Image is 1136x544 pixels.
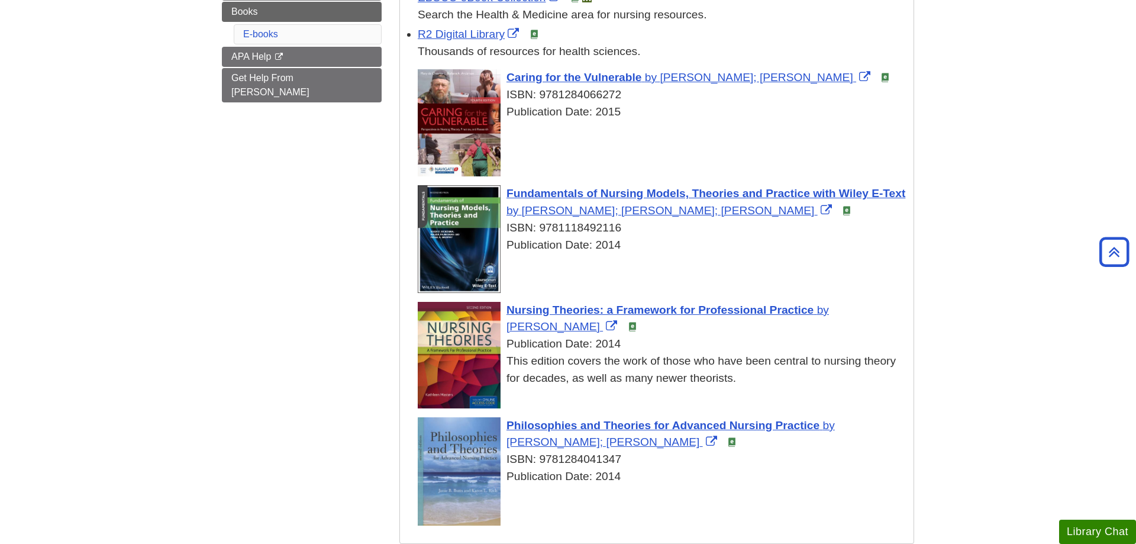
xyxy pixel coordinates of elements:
span: by [817,304,829,316]
a: Link opens in new window [506,304,829,333]
a: APA Help [222,47,382,67]
div: Publication Date: 2014 [418,336,908,353]
span: Books [231,7,257,17]
button: Library Chat [1059,520,1136,544]
a: Books [222,2,382,22]
div: Publication Date: 2015 [418,104,908,121]
span: [PERSON_NAME] [506,320,600,333]
div: ISBN: 9781118492116 [418,220,908,237]
a: E-books [243,29,278,39]
span: Get Help From [PERSON_NAME] [231,73,309,97]
span: Fundamentals of Nursing Models, Theories and Practice with Wiley E-Text [506,187,905,199]
a: Back to Top [1095,244,1133,260]
div: Publication Date: 2014 [418,468,908,485]
div: This edition covers the work of those who have been central to nursing theory for decades, as wel... [418,353,908,387]
span: Caring for the Vulnerable [506,71,642,83]
img: e-Book [880,73,890,82]
div: Thousands of resources for health sciences. [418,43,908,60]
span: APA Help [231,51,271,62]
a: Link opens in new window [418,28,522,40]
img: e-Book [842,206,851,215]
img: e-Book [628,322,637,331]
span: by [823,419,835,432]
a: Link opens in new window [506,419,835,449]
div: ISBN: 9781284066272 [418,86,908,104]
span: by [506,204,518,217]
span: [PERSON_NAME]; [PERSON_NAME] [660,71,853,83]
span: [PERSON_NAME]; [PERSON_NAME]; [PERSON_NAME] [522,204,815,217]
div: Search the Health & Medicine area for nursing resources. [418,7,908,24]
span: Nursing Theories: a Framework for Professional Practice [506,304,814,316]
span: [PERSON_NAME]; [PERSON_NAME] [506,436,699,448]
span: by [645,71,657,83]
img: e-Book [727,437,737,447]
a: Get Help From [PERSON_NAME] [222,68,382,102]
div: Publication Date: 2014 [418,237,908,254]
span: Philosophies and Theories for Advanced Nursing Practice [506,419,819,432]
div: ISBN: 9781284041347 [418,451,908,468]
a: Link opens in new window [506,71,873,83]
i: This link opens in a new window [274,53,284,61]
a: Link opens in new window [506,187,905,217]
img: e-Book [530,30,539,39]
